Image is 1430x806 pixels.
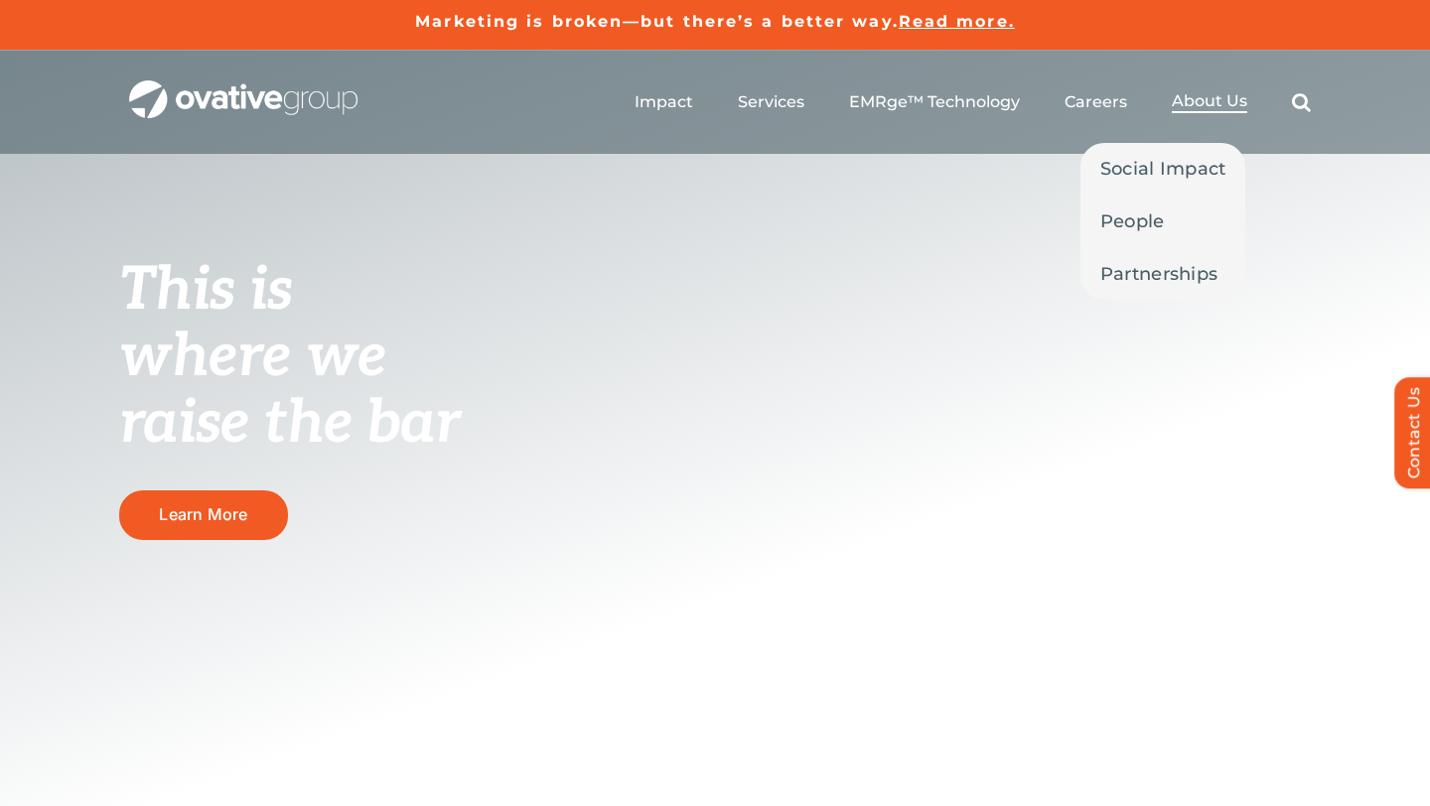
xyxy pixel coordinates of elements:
a: Partnerships [1080,248,1246,300]
a: Search [1292,92,1311,112]
a: People [1080,196,1246,247]
span: Social Impact [1100,155,1226,183]
a: About Us [1172,91,1247,113]
a: Read more. [899,12,1015,31]
a: Marketing is broken—but there’s a better way. [415,12,899,31]
a: OG_Full_horizontal_WHT [129,78,357,97]
span: where we raise the bar [119,322,460,460]
span: Learn More [159,505,247,524]
a: Careers [1065,92,1127,112]
a: EMRge™ Technology [849,92,1020,112]
span: About Us [1172,91,1247,111]
span: This is [119,255,292,327]
nav: Menu [635,70,1311,134]
a: Social Impact [1080,143,1246,195]
a: Services [738,92,804,112]
span: People [1100,207,1165,235]
a: Impact [635,92,693,112]
span: Partnerships [1100,260,1217,288]
a: Learn More [119,490,288,539]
